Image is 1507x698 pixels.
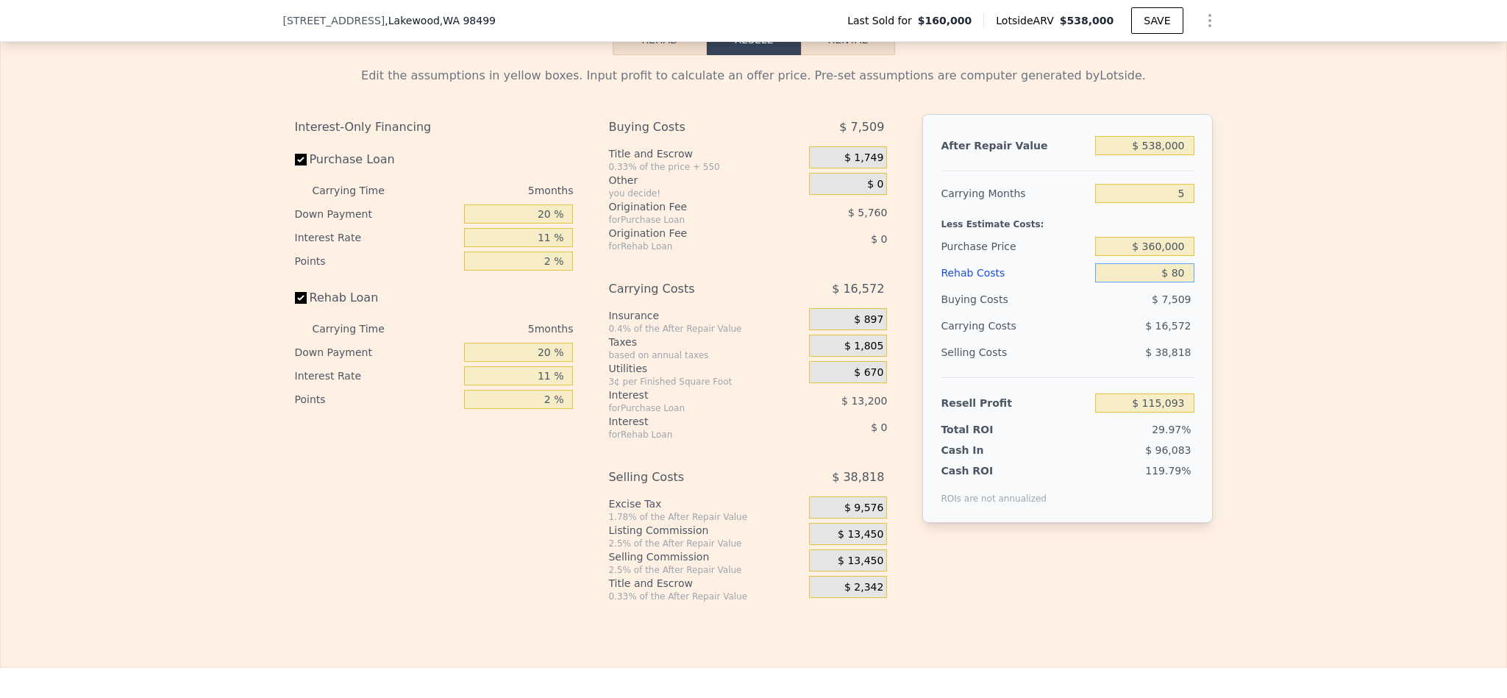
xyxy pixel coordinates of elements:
[871,233,887,245] span: $ 0
[295,388,459,411] div: Points
[941,286,1089,313] div: Buying Costs
[313,317,408,341] div: Carrying Time
[608,361,803,376] div: Utilities
[608,496,803,511] div: Excise Tax
[941,313,1033,339] div: Carrying Costs
[295,341,459,364] div: Down Payment
[996,13,1059,28] span: Lotside ARV
[838,528,883,541] span: $ 13,450
[1131,7,1183,34] button: SAVE
[608,464,772,491] div: Selling Costs
[844,581,883,594] span: $ 2,342
[832,276,884,302] span: $ 16,572
[941,207,1194,233] div: Less Estimate Costs:
[608,335,803,349] div: Taxes
[941,478,1047,505] div: ROIs are not annualized
[295,114,574,140] div: Interest-Only Financing
[1145,444,1191,456] span: $ 96,083
[941,443,1033,457] div: Cash In
[608,161,803,173] div: 0.33% of the price + 550
[313,179,408,202] div: Carrying Time
[608,188,803,199] div: you decide!
[385,13,496,28] span: , Lakewood
[941,180,1089,207] div: Carrying Months
[839,114,884,140] span: $ 7,509
[295,154,307,165] input: Purchase Loan
[608,414,772,429] div: Interest
[608,388,772,402] div: Interest
[295,364,459,388] div: Interest Rate
[854,366,883,380] span: $ 670
[941,260,1089,286] div: Rehab Costs
[608,549,803,564] div: Selling Commission
[832,464,884,491] span: $ 38,818
[1145,346,1191,358] span: $ 38,818
[283,13,385,28] span: [STREET_ADDRESS]
[867,178,883,191] span: $ 0
[838,555,883,568] span: $ 13,450
[608,591,803,602] div: 0.33% of the After Repair Value
[608,429,772,441] div: for Rehab Loan
[1152,293,1191,305] span: $ 7,509
[608,511,803,523] div: 1.78% of the After Repair Value
[608,199,772,214] div: Origination Fee
[941,390,1089,416] div: Resell Profit
[1152,424,1191,435] span: 29.97%
[1195,6,1225,35] button: Show Options
[608,173,803,188] div: Other
[608,226,772,241] div: Origination Fee
[295,67,1213,85] div: Edit the assumptions in yellow boxes. Input profit to calculate an offer price. Pre-set assumptio...
[844,340,883,353] span: $ 1,805
[608,523,803,538] div: Listing Commission
[608,576,803,591] div: Title and Escrow
[608,376,803,388] div: 3¢ per Finished Square Foot
[941,422,1033,437] div: Total ROI
[918,13,972,28] span: $160,000
[608,402,772,414] div: for Purchase Loan
[941,339,1089,366] div: Selling Costs
[844,502,883,515] span: $ 9,576
[295,202,459,226] div: Down Payment
[1145,320,1191,332] span: $ 16,572
[608,564,803,576] div: 2.5% of the After Repair Value
[295,285,459,311] label: Rehab Loan
[608,308,803,323] div: Insurance
[414,317,574,341] div: 5 months
[608,323,803,335] div: 0.4% of the After Repair Value
[414,179,574,202] div: 5 months
[848,207,887,218] span: $ 5,760
[608,146,803,161] div: Title and Escrow
[847,13,918,28] span: Last Sold for
[844,152,883,165] span: $ 1,749
[608,241,772,252] div: for Rehab Loan
[941,463,1047,478] div: Cash ROI
[941,132,1089,159] div: After Repair Value
[295,146,459,173] label: Purchase Loan
[608,114,772,140] div: Buying Costs
[854,313,883,327] span: $ 897
[941,233,1089,260] div: Purchase Price
[295,226,459,249] div: Interest Rate
[608,538,803,549] div: 2.5% of the After Repair Value
[608,349,803,361] div: based on annual taxes
[841,395,887,407] span: $ 13,200
[295,249,459,273] div: Points
[608,214,772,226] div: for Purchase Loan
[440,15,496,26] span: , WA 98499
[871,421,887,433] span: $ 0
[1060,15,1114,26] span: $538,000
[608,276,772,302] div: Carrying Costs
[295,292,307,304] input: Rehab Loan
[1145,465,1191,477] span: 119.79%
